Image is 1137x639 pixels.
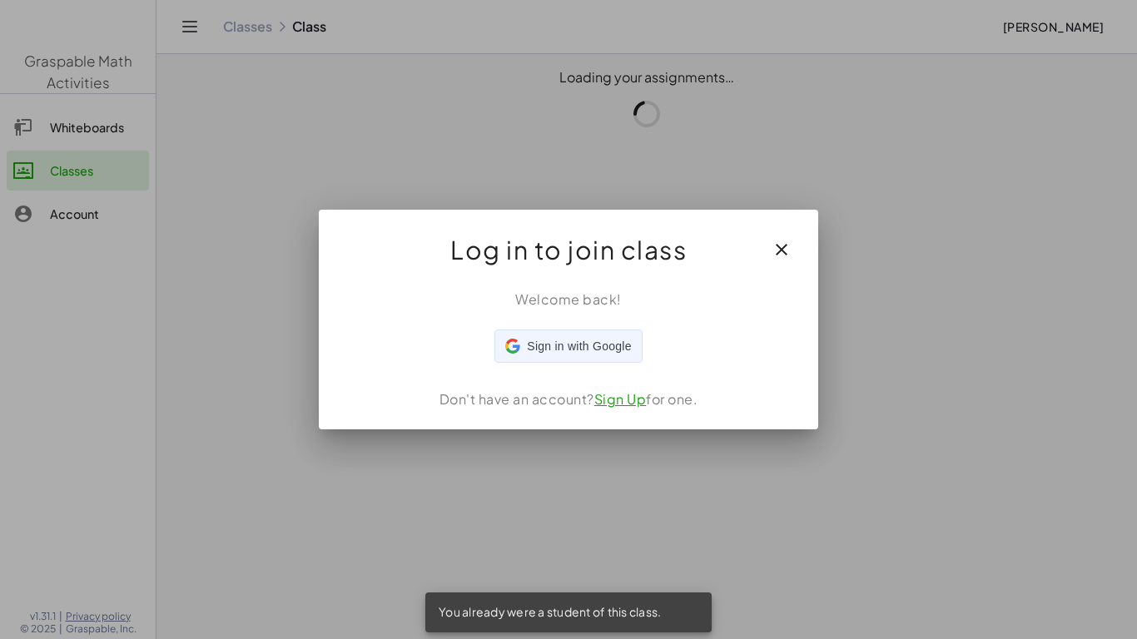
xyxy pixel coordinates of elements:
span: Sign in with Google [527,338,631,355]
div: Don't have an account? for one. [339,389,798,409]
div: Sign in with Google [494,329,642,363]
a: Sign Up [594,390,647,408]
div: Welcome back! [339,290,798,310]
div: You already were a student of this class. [425,592,712,632]
span: Log in to join class [450,230,687,270]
